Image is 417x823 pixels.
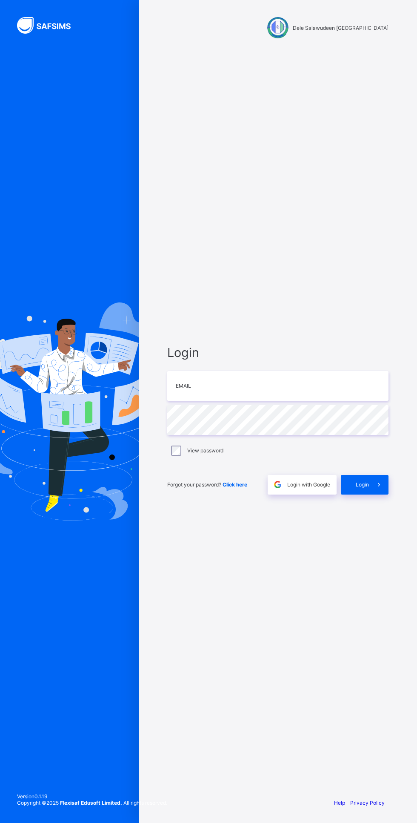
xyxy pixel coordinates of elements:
[17,800,167,806] span: Copyright © 2025 All rights reserved.
[17,793,167,800] span: Version 0.1.19
[293,25,388,31] span: Dele Salawudeen [GEOGRAPHIC_DATA]
[60,800,122,806] strong: Flexisaf Edusoft Limited.
[334,800,345,806] a: Help
[223,481,247,488] a: Click here
[17,17,81,34] img: SAFSIMS Logo
[287,481,330,488] span: Login with Google
[167,345,388,360] span: Login
[187,447,223,454] label: View password
[350,800,385,806] a: Privacy Policy
[356,481,369,488] span: Login
[273,480,283,489] img: google.396cfc9801f0270233282035f929180a.svg
[167,481,247,488] span: Forgot your password?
